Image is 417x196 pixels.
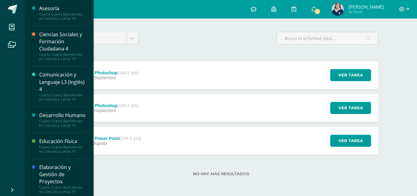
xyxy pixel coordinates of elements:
span: 29 de Septiembre [82,75,116,80]
div: Cuarto Cuarto Bachillerato en Ciencias y Letras "A" [39,119,86,128]
div: Cuarto Cuarto Bachillerato en Ciencias y Letras "A" [39,185,86,194]
span: 22 de Septiembre [82,108,116,113]
div: Cuarto Cuarto Bachillerato en Ciencias y Letras "A" [39,93,86,102]
a: Desarrollo HumanoCuarto Cuarto Bachillerato en Ciencias y Letras "A" [39,112,86,128]
label: No hay más resultados [64,172,378,176]
div: Elaboración y Gestión de Proyectos [39,164,86,185]
img: e5e8cd2338d8cf2eac9869c27e6ace4a.png [332,3,344,15]
span: 10 [314,8,321,15]
a: AsesoríaCuarto Cuarto Bachillerato en Ciencias y Letras "A" [39,5,86,21]
button: Ver tarea [330,135,371,147]
div: Desarrollo Humano [39,112,86,119]
span: 18 de Agosto [82,141,107,146]
div: Cuarto Cuarto Bachillerato en Ciencias y Letras "A" [39,12,86,21]
div: Cuarto Cuarto Bachillerato en Ciencias y Letras "A" [39,52,86,61]
div: Ejercicio 4, Photoshop [71,70,139,75]
strong: (100.0 pts) [117,70,139,75]
div: Ejercicio 1, Power Point [71,136,141,141]
div: Educación Física [39,138,86,145]
a: Comunicación y Lenguaje L3 (Inglés) 4Cuarto Cuarto Bachillerato en Ciencias y Letras "A" [39,71,86,101]
button: Ver tarea [330,69,371,81]
a: Elaboración y Gestión de ProyectosCuarto Cuarto Bachillerato en Ciencias y Letras "A" [39,164,86,194]
div: Comunicación y Lenguaje L3 (Inglés) 4 [39,71,86,93]
span: Ver tarea [338,102,363,114]
div: Ciencias Sociales y Formación Ciudadana 4 [39,31,86,52]
div: Ejercicio 3, Photoshop [71,103,139,108]
input: Busca la actividad aquí... [277,32,378,44]
a: Ciencias Sociales y Formación Ciudadana 4Cuarto Cuarto Bachillerato en Ciencias y Letras "A" [39,31,86,61]
span: Ver tarea [338,135,363,146]
div: Cuarto Cuarto Bachillerato en Ciencias y Letras "A" [39,145,86,154]
span: Unidad 4 [69,32,122,44]
span: [PERSON_NAME] [348,4,384,10]
a: Unidad 4 [64,32,138,44]
button: Ver tarea [330,102,371,114]
div: Asesoría [39,5,86,12]
strong: (100.0 pts) [117,103,139,108]
a: Educación FísicaCuarto Cuarto Bachillerato en Ciencias y Letras "A" [39,138,86,154]
strong: (100.0 pts) [120,136,141,141]
span: Ver tarea [338,69,363,81]
span: Mi Perfil [348,9,384,15]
